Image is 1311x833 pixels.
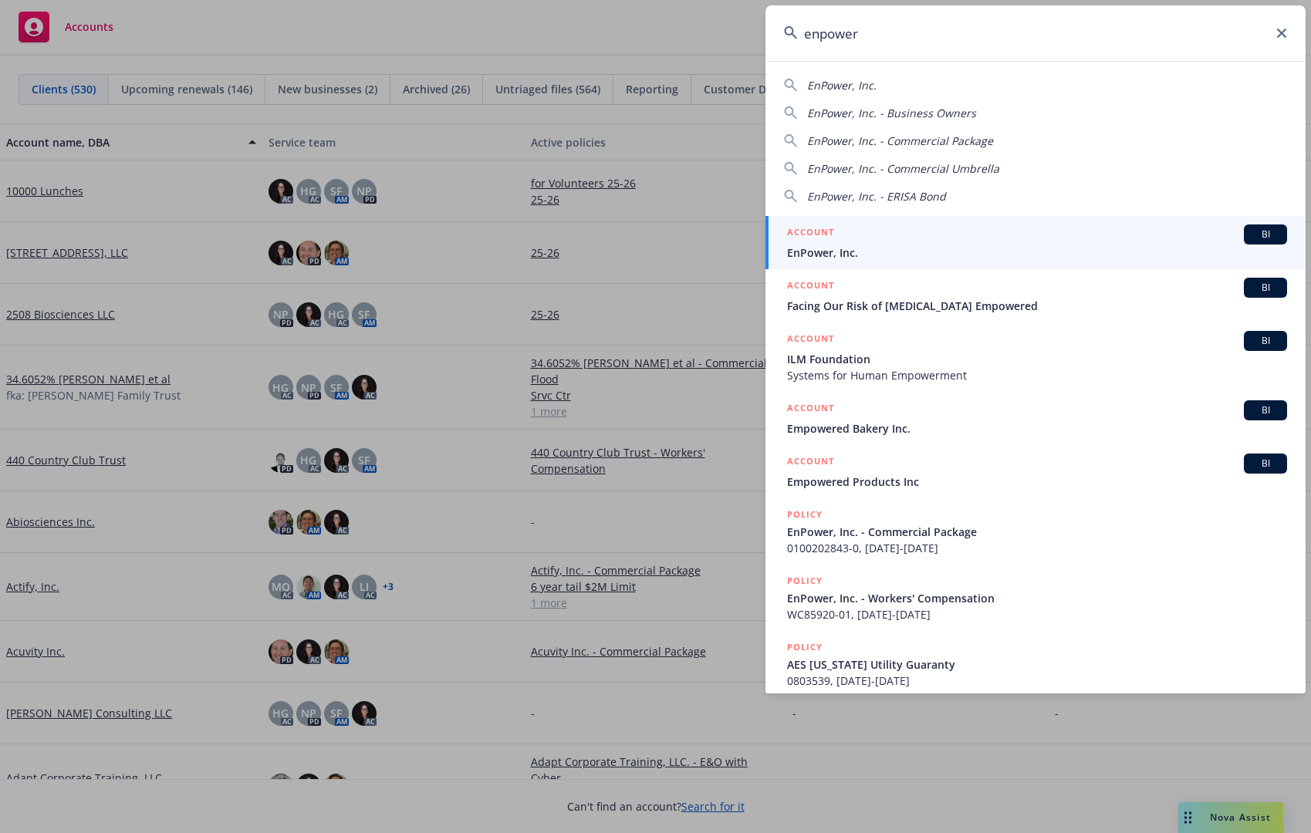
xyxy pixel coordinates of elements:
[787,278,834,296] h5: ACCOUNT
[1250,281,1281,295] span: BI
[765,392,1306,445] a: ACCOUNTBIEmpowered Bakery Inc.
[787,367,1287,383] span: Systems for Human Empowerment
[787,351,1287,367] span: ILM Foundation
[787,540,1287,556] span: 0100202843-0, [DATE]-[DATE]
[787,400,834,419] h5: ACCOUNT
[787,420,1287,437] span: Empowered Bakery Inc.
[807,161,999,176] span: EnPower, Inc. - Commercial Umbrella
[787,524,1287,540] span: EnPower, Inc. - Commercial Package
[787,454,834,472] h5: ACCOUNT
[765,631,1306,697] a: POLICYAES [US_STATE] Utility Guaranty0803539, [DATE]-[DATE]
[787,298,1287,314] span: Facing Our Risk of [MEDICAL_DATA] Empowered
[787,507,823,522] h5: POLICY
[765,498,1306,565] a: POLICYEnPower, Inc. - Commercial Package0100202843-0, [DATE]-[DATE]
[807,189,946,204] span: EnPower, Inc. - ERISA Bond
[1250,457,1281,470] span: BI
[765,269,1306,322] a: ACCOUNTBIFacing Our Risk of [MEDICAL_DATA] Empowered
[765,5,1306,61] input: Search...
[787,590,1287,606] span: EnPower, Inc. - Workers' Compensation
[807,133,993,148] span: EnPower, Inc. - Commercial Package
[807,106,976,120] span: EnPower, Inc. - Business Owners
[787,224,834,243] h5: ACCOUNT
[765,322,1306,392] a: ACCOUNTBIILM FoundationSystems for Human Empowerment
[787,245,1287,261] span: EnPower, Inc.
[1250,228,1281,241] span: BI
[787,573,823,588] h5: POLICY
[807,78,877,93] span: EnPower, Inc.
[787,606,1287,622] span: WC85920-01, [DATE]-[DATE]
[787,474,1287,490] span: Empowered Products Inc
[1250,334,1281,348] span: BI
[787,331,834,349] h5: ACCOUNT
[787,639,823,655] h5: POLICY
[765,445,1306,498] a: ACCOUNTBIEmpowered Products Inc
[765,216,1306,269] a: ACCOUNTBIEnPower, Inc.
[787,656,1287,673] span: AES [US_STATE] Utility Guaranty
[765,565,1306,631] a: POLICYEnPower, Inc. - Workers' CompensationWC85920-01, [DATE]-[DATE]
[787,673,1287,689] span: 0803539, [DATE]-[DATE]
[1250,403,1281,417] span: BI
